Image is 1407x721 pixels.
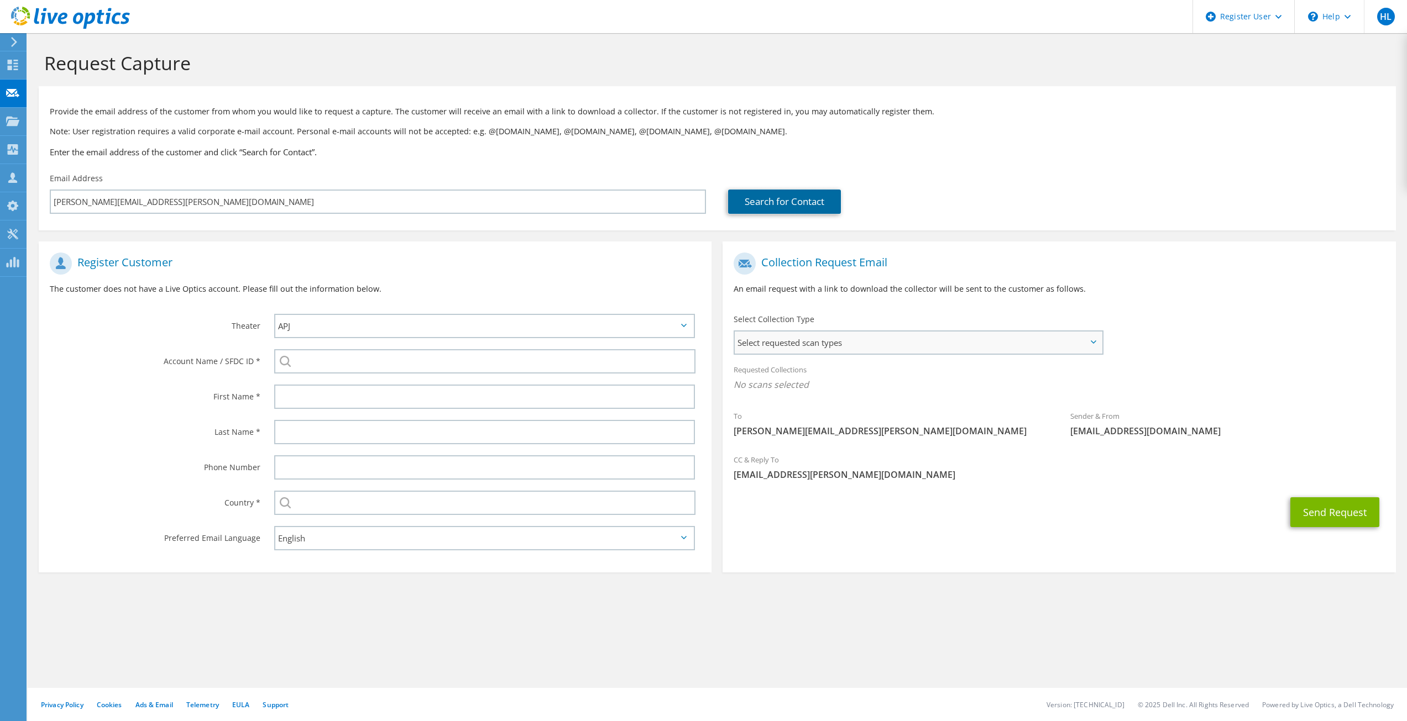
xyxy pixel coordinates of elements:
[50,491,260,508] label: Country *
[1290,497,1379,527] button: Send Request
[723,358,1395,399] div: Requested Collections
[50,146,1385,158] h3: Enter the email address of the customer and click “Search for Contact”.
[1047,700,1124,709] li: Version: [TECHNICAL_ID]
[734,425,1048,437] span: [PERSON_NAME][EMAIL_ADDRESS][PERSON_NAME][DOMAIN_NAME]
[1070,425,1385,437] span: [EMAIL_ADDRESS][DOMAIN_NAME]
[1308,12,1318,22] svg: \n
[50,455,260,473] label: Phone Number
[723,404,1059,443] div: To
[1059,404,1396,443] div: Sender & From
[186,700,219,709] a: Telemetry
[1138,700,1249,709] li: © 2025 Dell Inc. All Rights Reserved
[1262,700,1394,709] li: Powered by Live Optics, a Dell Technology
[50,283,700,295] p: The customer does not have a Live Optics account. Please fill out the information below.
[734,283,1384,295] p: An email request with a link to download the collector will be sent to the customer as follows.
[50,252,695,275] h1: Register Customer
[728,190,841,214] a: Search for Contact
[734,252,1379,275] h1: Collection Request Email
[44,51,1385,75] h1: Request Capture
[50,173,103,184] label: Email Address
[735,331,1101,354] span: Select requested scan types
[50,106,1385,118] p: Provide the email address of the customer from whom you would like to request a capture. The cust...
[1377,8,1395,25] span: HL
[50,125,1385,138] p: Note: User registration requires a valid corporate e-mail account. Personal e-mail accounts will ...
[50,349,260,367] label: Account Name / SFDC ID *
[41,700,83,709] a: Privacy Policy
[50,526,260,544] label: Preferred Email Language
[232,700,249,709] a: EULA
[135,700,173,709] a: Ads & Email
[734,314,814,325] label: Select Collection Type
[50,385,260,402] label: First Name *
[723,448,1395,486] div: CC & Reply To
[50,314,260,331] label: Theater
[97,700,122,709] a: Cookies
[734,378,1384,391] span: No scans selected
[734,469,1384,481] span: [EMAIL_ADDRESS][PERSON_NAME][DOMAIN_NAME]
[263,700,289,709] a: Support
[50,420,260,438] label: Last Name *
